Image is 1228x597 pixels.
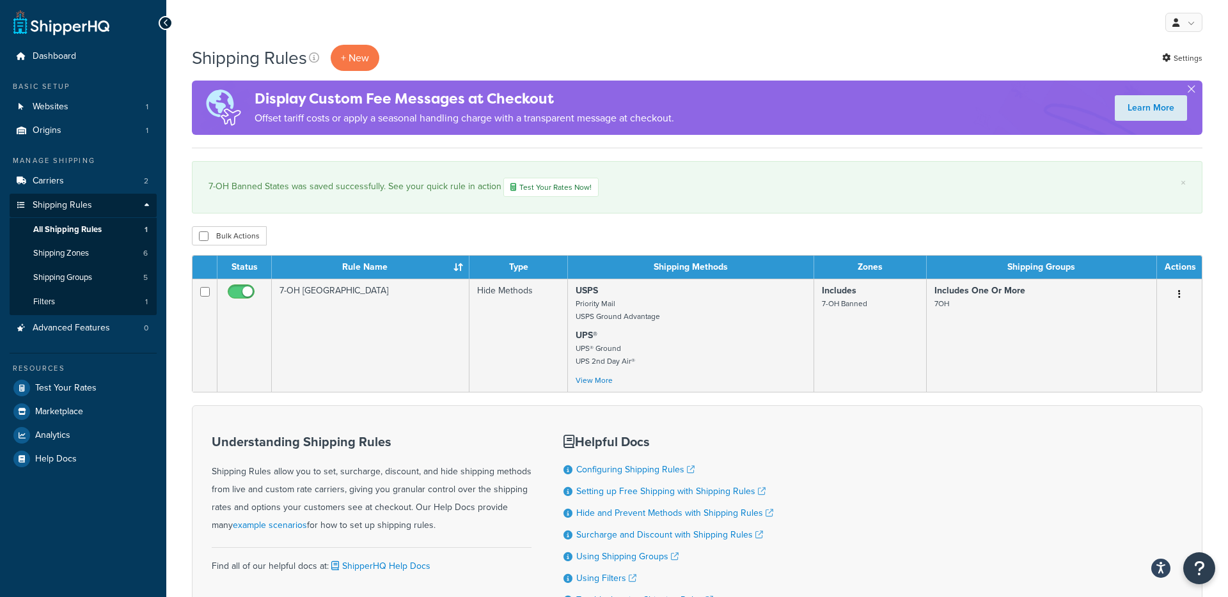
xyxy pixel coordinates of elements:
span: 1 [145,297,148,307]
a: Using Filters [576,571,636,585]
a: Test Your Rates [10,376,157,399]
span: Marketplace [35,407,83,417]
li: Websites [10,95,157,119]
span: 5 [143,272,148,283]
a: Test Your Rates Now! [503,178,599,197]
span: Shipping Groups [33,272,92,283]
td: Hide Methods [469,279,567,392]
a: Websites 1 [10,95,157,119]
span: Help Docs [35,454,77,465]
a: Using Shipping Groups [576,550,679,563]
li: Shipping Groups [10,266,157,290]
span: All Shipping Rules [33,224,102,235]
button: Open Resource Center [1183,552,1215,584]
a: Shipping Rules [10,194,157,217]
li: Shipping Rules [10,194,157,315]
th: Shipping Methods [568,256,815,279]
a: Marketplace [10,400,157,423]
li: Carriers [10,169,157,193]
span: Analytics [35,430,70,441]
p: Offset tariff costs or apply a seasonal handling charge with a transparent message at checkout. [255,109,674,127]
button: Bulk Actions [192,226,267,245]
small: 7-OH Banned [822,298,867,309]
a: ShipperHQ Help Docs [329,559,430,573]
h1: Shipping Rules [192,45,307,70]
li: All Shipping Rules [10,218,157,242]
a: Setting up Free Shipping with Shipping Rules [576,485,766,498]
p: + New [331,45,379,71]
span: Shipping Zones [33,248,89,259]
span: Filters [33,297,55,307]
h3: Helpful Docs [563,435,773,449]
div: Resources [10,363,157,374]
span: 6 [143,248,148,259]
span: 2 [144,176,148,187]
strong: UPS® [576,329,597,342]
span: Websites [33,102,68,112]
div: Manage Shipping [10,155,157,166]
a: Hide and Prevent Methods with Shipping Rules [576,506,773,520]
span: Test Your Rates [35,383,97,394]
div: Find all of our helpful docs at: [212,547,531,575]
strong: Includes One Or More [934,284,1025,297]
a: All Shipping Rules 1 [10,218,157,242]
strong: Includes [822,284,856,297]
th: Rule Name : activate to sort column ascending [272,256,469,279]
a: Settings [1162,49,1202,67]
span: Origins [33,125,61,136]
td: 7-OH [GEOGRAPHIC_DATA] [272,279,469,392]
li: Shipping Zones [10,242,157,265]
div: Basic Setup [10,81,157,92]
small: 7OH [934,298,949,309]
li: Origins [10,119,157,143]
strong: USPS [576,284,598,297]
a: Advanced Features 0 [10,316,157,340]
h4: Display Custom Fee Messages at Checkout [255,88,674,109]
a: Carriers 2 [10,169,157,193]
small: UPS® Ground UPS 2nd Day Air® [576,343,635,367]
a: Configuring Shipping Rules [576,463,695,476]
a: View More [576,375,613,386]
a: Help Docs [10,447,157,470]
small: Priority Mail USPS Ground Advantage [576,298,660,322]
th: Shipping Groups [927,256,1157,279]
li: Filters [10,290,157,314]
a: ShipperHQ Home [13,10,109,35]
a: example scenarios [233,518,307,532]
div: 7-OH Banned States was saved successfully. See your quick rule in action [209,178,1186,197]
th: Actions [1157,256,1202,279]
a: Surcharge and Discount with Shipping Rules [576,528,763,541]
a: Shipping Zones 6 [10,242,157,265]
th: Status [217,256,272,279]
span: 1 [146,125,148,136]
li: Advanced Features [10,316,157,340]
img: duties-banner-06bc72dcb5fe05cb3f9472aba00be2ae8eb53ab6f0d8bb03d382ba314ac3c341.png [192,81,255,135]
span: Advanced Features [33,323,110,334]
a: × [1181,178,1186,188]
th: Type [469,256,567,279]
a: Shipping Groups 5 [10,266,157,290]
span: 0 [144,323,148,334]
span: Dashboard [33,51,76,62]
a: Filters 1 [10,290,157,314]
th: Zones [814,256,927,279]
a: Learn More [1115,95,1187,121]
h3: Understanding Shipping Rules [212,435,531,449]
a: Analytics [10,424,157,447]
span: 1 [146,102,148,112]
span: 1 [145,224,148,235]
span: Carriers [33,176,64,187]
a: Origins 1 [10,119,157,143]
span: Shipping Rules [33,200,92,211]
a: Dashboard [10,45,157,68]
div: Shipping Rules allow you to set, surcharge, discount, and hide shipping methods from live and cus... [212,435,531,534]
